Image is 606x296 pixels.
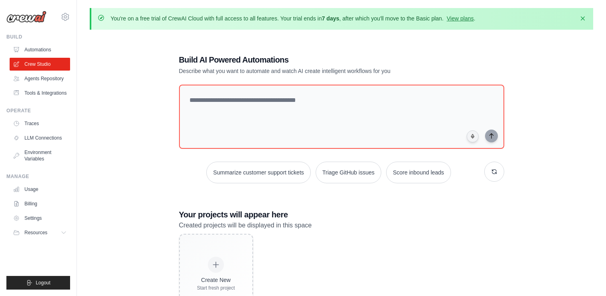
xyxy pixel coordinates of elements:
a: Billing [10,197,70,210]
strong: 7 days [322,15,339,22]
button: Score inbound leads [386,162,451,183]
a: Traces [10,117,70,130]
a: Crew Studio [10,58,70,71]
button: Click to speak your automation idea [467,130,479,142]
a: Tools & Integrations [10,87,70,99]
a: Settings [10,212,70,225]
div: Build [6,34,70,40]
span: Logout [36,280,50,286]
button: Summarize customer support tickets [206,162,310,183]
div: Manage [6,173,70,180]
a: Usage [10,183,70,196]
button: Get new suggestions [484,162,504,182]
h3: Your projects will appear here [179,209,504,220]
h1: Build AI Powered Automations [179,54,448,65]
a: View plans [447,15,473,22]
p: Created projects will be displayed in this space [179,220,504,231]
div: Create New [197,276,235,284]
a: Agents Repository [10,72,70,85]
img: Logo [6,11,46,23]
p: You're on a free trial of CrewAI Cloud with full access to all features. Your trial ends in , aft... [111,14,475,22]
button: Triage GitHub issues [316,162,381,183]
div: Operate [6,107,70,114]
span: Resources [24,229,47,236]
a: Environment Variables [10,146,70,165]
p: Describe what you want to automate and watch AI create intelligent workflows for you [179,67,448,75]
div: Start fresh project [197,285,235,291]
a: Automations [10,43,70,56]
a: LLM Connections [10,132,70,144]
button: Resources [10,226,70,239]
button: Logout [6,276,70,290]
